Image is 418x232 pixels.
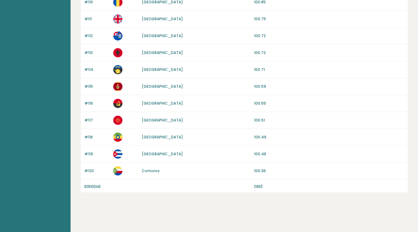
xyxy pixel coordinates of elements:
[113,99,122,108] img: ao.svg
[142,84,183,89] a: [GEOGRAPHIC_DATA]
[254,151,404,157] p: 100.48
[113,31,122,41] img: ky.svg
[142,16,183,21] a: [GEOGRAPHIC_DATA]
[113,133,122,142] img: et.svg
[84,134,110,140] p: #118
[84,151,110,157] p: #119
[113,48,122,57] img: al.svg
[254,101,404,106] p: 100.55
[254,134,404,140] p: 100.49
[254,84,404,89] p: 100.59
[254,168,404,174] p: 100.36
[142,67,183,72] a: [GEOGRAPHIC_DATA]
[254,33,404,39] p: 100.72
[84,50,110,56] p: #113
[113,116,122,125] img: kg.svg
[84,33,110,39] p: #112
[254,50,404,56] p: 100.72
[113,82,122,91] img: me.svg
[142,168,160,173] a: Comoros
[84,67,110,72] p: #114
[254,16,404,22] p: 100.75
[142,101,183,106] a: [GEOGRAPHIC_DATA]
[84,101,110,106] p: #116
[254,67,404,72] p: 100.71
[254,183,263,188] a: next
[142,151,183,157] a: [GEOGRAPHIC_DATA]
[142,50,183,55] a: [GEOGRAPHIC_DATA]
[113,166,122,176] img: km.svg
[254,118,404,123] p: 100.51
[84,168,110,174] p: #120
[142,134,183,140] a: [GEOGRAPHIC_DATA]
[113,65,122,74] img: gp.svg
[142,118,183,123] a: [GEOGRAPHIC_DATA]
[84,16,110,22] p: #111
[84,183,101,188] a: previous
[84,118,110,123] p: #117
[113,14,122,24] img: gb.svg
[142,33,183,38] a: [GEOGRAPHIC_DATA]
[113,149,122,159] img: cu.svg
[84,84,110,89] p: #115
